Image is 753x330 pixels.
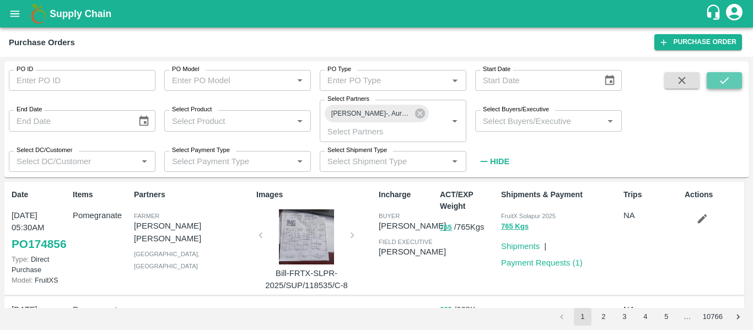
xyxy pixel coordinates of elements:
[327,95,369,104] label: Select Partners
[616,308,633,326] button: Go to page 3
[475,70,595,91] input: Start Date
[172,105,212,114] label: Select Product
[599,70,620,91] button: Choose date
[134,251,200,269] span: [GEOGRAPHIC_DATA] , [GEOGRAPHIC_DATA]
[637,308,654,326] button: Go to page 4
[379,307,400,313] span: buyer
[478,113,600,128] input: Select Buyers/Executive
[325,105,429,122] div: [PERSON_NAME]-, Aurangabad Division-9503130776
[265,267,348,292] p: Bill-FRTX-SLPR-2025/SUP/118535/C-8
[501,213,556,219] span: FruitX Solapur 2025
[134,213,159,219] span: Farmer
[658,308,675,326] button: Go to page 5
[679,312,696,322] div: …
[293,73,307,88] button: Open
[9,110,129,131] input: End Date
[12,276,33,284] span: Model:
[448,154,462,169] button: Open
[501,220,529,233] button: 765 Kgs
[323,73,445,88] input: Enter PO Type
[2,1,28,26] button: open drawer
[595,308,612,326] button: Go to page 2
[12,304,68,328] p: [DATE] 05:30AM
[12,254,68,275] p: Direct Purchase
[574,308,591,326] button: page 1
[133,111,154,132] button: Choose date
[168,73,289,88] input: Enter PO Model
[12,275,68,285] p: FruitXS
[448,73,462,88] button: Open
[623,209,680,221] p: NA
[654,34,742,50] a: Purchase Order
[483,105,549,114] label: Select Buyers/Executive
[483,65,510,74] label: Start Date
[440,189,497,212] p: ACT/EXP Weight
[540,236,546,252] div: |
[73,189,130,201] p: Items
[12,234,66,254] a: PO174856
[724,2,744,25] div: account of current user
[137,154,152,169] button: Open
[603,114,617,128] button: Open
[440,304,497,316] p: / 668 Kgs
[327,146,387,155] label: Select Shipment Type
[73,209,130,221] p: Pomegranate
[9,35,75,50] div: Purchase Orders
[501,189,619,201] p: Shipments & Payment
[685,189,741,201] p: Actions
[12,255,29,263] span: Type:
[501,258,583,267] a: Payment Requests (1)
[73,304,130,316] p: Pomegranate
[134,189,252,201] p: Partners
[490,157,509,166] strong: Hide
[623,304,680,316] p: NA
[729,308,747,326] button: Go to next page
[440,221,452,234] button: 765
[134,307,159,313] span: Farmer
[134,220,252,245] p: [PERSON_NAME] [PERSON_NAME]
[293,154,307,169] button: Open
[168,113,289,128] input: Select Product
[50,8,111,19] b: Supply Chain
[323,154,431,169] input: Select Shipment Type
[172,146,230,155] label: Select Payment Type
[325,108,417,120] span: [PERSON_NAME]-, Aurangabad Division-9503130776
[327,65,351,74] label: PO Type
[12,189,68,201] p: Date
[379,239,433,245] span: field executive
[440,221,497,234] p: / 765 Kgs
[9,70,155,91] input: Enter PO ID
[17,105,42,114] label: End Date
[168,154,275,169] input: Select Payment Type
[623,189,680,201] p: Trips
[323,124,431,138] input: Select Partners
[501,307,556,313] span: FruitX Solapur 2025
[293,114,307,128] button: Open
[705,4,724,24] div: customer-support
[12,209,68,234] p: [DATE] 05:30AM
[17,65,33,74] label: PO ID
[379,213,400,219] span: buyer
[475,152,513,171] button: Hide
[551,308,749,326] nav: pagination navigation
[256,189,374,201] p: Images
[12,154,134,169] input: Select DC/Customer
[28,3,50,25] img: logo
[379,220,446,232] p: [PERSON_NAME]
[379,246,446,258] p: [PERSON_NAME]
[50,6,705,21] a: Supply Chain
[172,65,200,74] label: PO Model
[501,242,540,251] a: Shipments
[448,114,462,128] button: Open
[700,308,726,326] button: Go to page 10766
[17,146,72,155] label: Select DC/Customer
[440,304,452,316] button: 668
[379,189,435,201] p: Incharge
